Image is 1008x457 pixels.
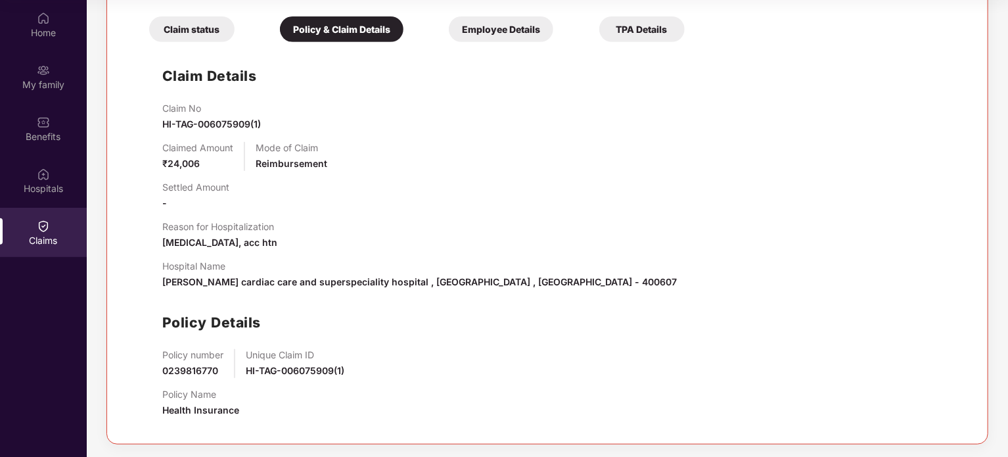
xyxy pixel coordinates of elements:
[280,16,403,42] div: Policy & Claim Details
[246,365,344,376] span: HI-TAG-006075909(1)
[37,64,50,77] img: svg+xml;base64,PHN2ZyB3aWR0aD0iMjAiIGhlaWdodD0iMjAiIHZpZXdCb3g9IjAgMCAyMCAyMCIgZmlsbD0ibm9uZSIgeG...
[162,158,200,169] span: ₹24,006
[37,220,50,233] img: svg+xml;base64,PHN2ZyBpZD0iQ2xhaW0iIHhtbG5zPSJodHRwOi8vd3d3LnczLm9yZy8yMDAwL3N2ZyIgd2lkdGg9IjIwIi...
[162,142,233,153] p: Claimed Amount
[256,158,327,169] span: Reimbursement
[246,349,344,360] p: Unique Claim ID
[37,116,50,129] img: svg+xml;base64,PHN2ZyBpZD0iQmVuZWZpdHMiIHhtbG5zPSJodHRwOi8vd3d3LnczLm9yZy8yMDAwL3N2ZyIgd2lkdGg9Ij...
[162,237,277,248] span: [MEDICAL_DATA], acc htn
[162,404,239,416] span: Health Insurance
[37,12,50,25] img: svg+xml;base64,PHN2ZyBpZD0iSG9tZSIgeG1sbnM9Imh0dHA6Ly93d3cudzMub3JnLzIwMDAvc3ZnIiB3aWR0aD0iMjAiIG...
[162,276,677,287] span: [PERSON_NAME] cardiac care and superspeciality hospital , [GEOGRAPHIC_DATA] , [GEOGRAPHIC_DATA] -...
[599,16,685,42] div: TPA Details
[37,168,50,181] img: svg+xml;base64,PHN2ZyBpZD0iSG9zcGl0YWxzIiB4bWxucz0iaHR0cDovL3d3dy53My5vcmcvMjAwMC9zdmciIHdpZHRoPS...
[162,365,218,376] span: 0239816770
[162,312,261,333] h1: Policy Details
[162,118,261,130] span: HI-TAG-006075909(1)
[162,260,677,272] p: Hospital Name
[162,103,261,114] p: Claim No
[162,197,167,208] span: -
[449,16,553,42] div: Employee Details
[162,65,257,87] h1: Claim Details
[256,142,327,153] p: Mode of Claim
[149,16,235,42] div: Claim status
[162,389,239,400] p: Policy Name
[162,349,223,360] p: Policy number
[162,181,229,193] p: Settled Amount
[162,221,277,232] p: Reason for Hospitalization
